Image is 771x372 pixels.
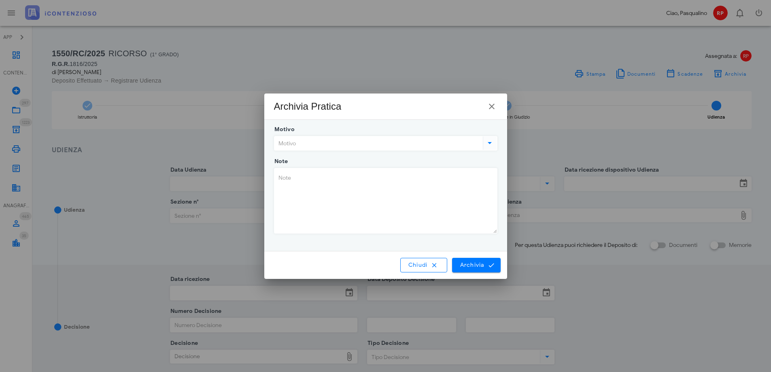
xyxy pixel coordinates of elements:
span: Archivia [459,261,493,269]
div: Archivia Pratica [274,100,342,113]
button: Archivia [452,258,500,272]
label: Motivo [272,125,295,134]
button: Chiudi [400,258,448,272]
label: Note [272,157,288,166]
span: Chiudi [408,261,440,269]
input: Motivo [274,136,481,150]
